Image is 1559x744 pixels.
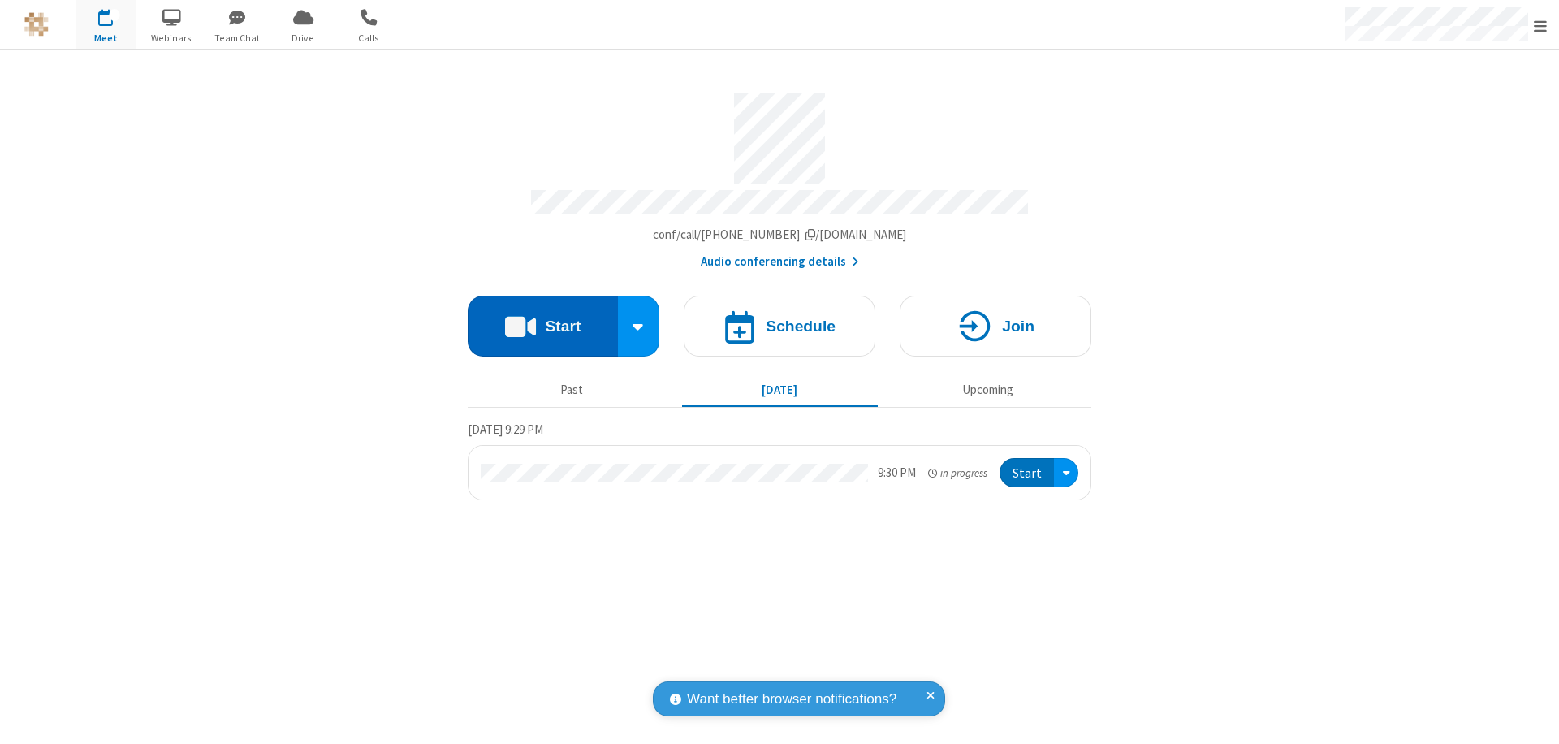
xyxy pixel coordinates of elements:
[687,689,896,710] span: Want better browser notifications?
[339,31,399,45] span: Calls
[890,374,1086,405] button: Upcoming
[878,464,916,482] div: 9:30 PM
[653,227,907,242] span: Copy my meeting room link
[76,31,136,45] span: Meet
[766,318,836,334] h4: Schedule
[468,422,543,437] span: [DATE] 9:29 PM
[682,374,878,405] button: [DATE]
[1000,458,1054,488] button: Start
[207,31,268,45] span: Team Chat
[545,318,581,334] h4: Start
[24,12,49,37] img: QA Selenium DO NOT DELETE OR CHANGE
[1054,458,1078,488] div: Open menu
[684,296,875,357] button: Schedule
[653,226,907,244] button: Copy my meeting room linkCopy my meeting room link
[701,253,859,271] button: Audio conferencing details
[618,296,660,357] div: Start conference options
[900,296,1091,357] button: Join
[928,465,987,481] em: in progress
[468,80,1091,271] section: Account details
[468,420,1091,501] section: Today's Meetings
[468,296,618,357] button: Start
[1002,318,1034,334] h4: Join
[141,31,202,45] span: Webinars
[474,374,670,405] button: Past
[110,9,120,21] div: 1
[273,31,334,45] span: Drive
